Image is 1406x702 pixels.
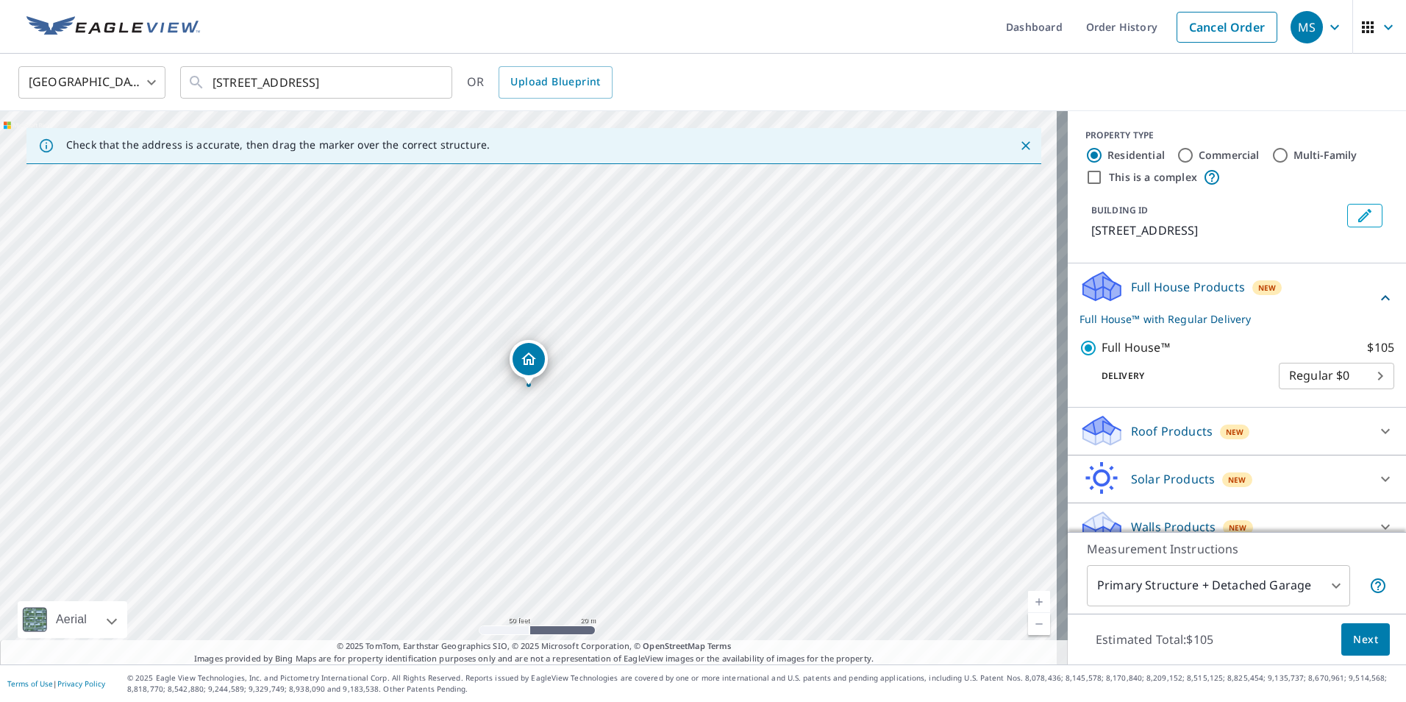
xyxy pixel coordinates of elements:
div: OR [467,66,613,99]
p: Roof Products [1131,422,1213,440]
div: Solar ProductsNew [1080,461,1394,497]
a: Cancel Order [1177,12,1277,43]
div: Roof ProductsNew [1080,414,1394,449]
span: New [1228,474,1246,486]
label: Commercial [1199,148,1260,163]
p: Measurement Instructions [1087,540,1387,558]
button: Close [1016,136,1035,155]
div: Primary Structure + Detached Garage [1087,565,1350,606]
p: BUILDING ID [1091,204,1148,216]
div: Full House ProductsNewFull House™ with Regular Delivery [1080,269,1394,327]
p: Estimated Total: $105 [1084,623,1225,656]
div: Aerial [18,601,127,638]
label: Residential [1107,148,1165,163]
a: Terms of Use [7,678,53,689]
span: New [1229,522,1247,533]
p: Delivery [1080,369,1279,383]
p: Check that the address is accurate, then drag the marker over the correct structure. [66,138,490,152]
div: Aerial [51,601,91,638]
span: Upload Blueprint [510,73,600,91]
span: Your report will include the primary structure and a detached garage if one exists. [1369,577,1387,595]
p: Walls Products [1131,518,1216,536]
div: Dropped pin, building 1, Residential property, 925 Twin Oaks Cir Medina, OH 44256 [510,340,548,386]
a: Current Level 19, Zoom Out [1028,613,1050,635]
p: $105 [1367,338,1394,357]
label: This is a complex [1109,170,1197,185]
p: © 2025 Eagle View Technologies, Inc. and Pictometry International Corp. All Rights Reserved. Repo... [127,673,1399,695]
button: Next [1341,623,1390,656]
span: New [1226,426,1244,438]
button: Edit building 1 [1347,204,1382,227]
div: [GEOGRAPHIC_DATA] [18,62,165,103]
input: Search by address or latitude-longitude [213,62,422,103]
p: Full House™ with Regular Delivery [1080,311,1377,327]
div: MS [1291,11,1323,43]
p: [STREET_ADDRESS] [1091,221,1341,239]
div: Regular $0 [1279,355,1394,397]
a: Upload Blueprint [499,66,612,99]
p: | [7,679,105,688]
span: © 2025 TomTom, Earthstar Geographics SIO, © 2025 Microsoft Corporation, © [337,640,732,653]
div: PROPERTY TYPE [1085,129,1388,142]
a: Current Level 19, Zoom In [1028,591,1050,613]
p: Full House™ [1102,338,1170,357]
a: Terms [707,640,732,651]
span: Next [1353,631,1378,649]
label: Multi-Family [1293,148,1357,163]
p: Solar Products [1131,470,1215,488]
a: Privacy Policy [57,678,105,689]
span: New [1258,282,1277,294]
p: Full House Products [1131,278,1245,296]
a: OpenStreetMap [643,640,704,651]
div: Walls ProductsNew [1080,509,1394,545]
img: EV Logo [26,16,200,38]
